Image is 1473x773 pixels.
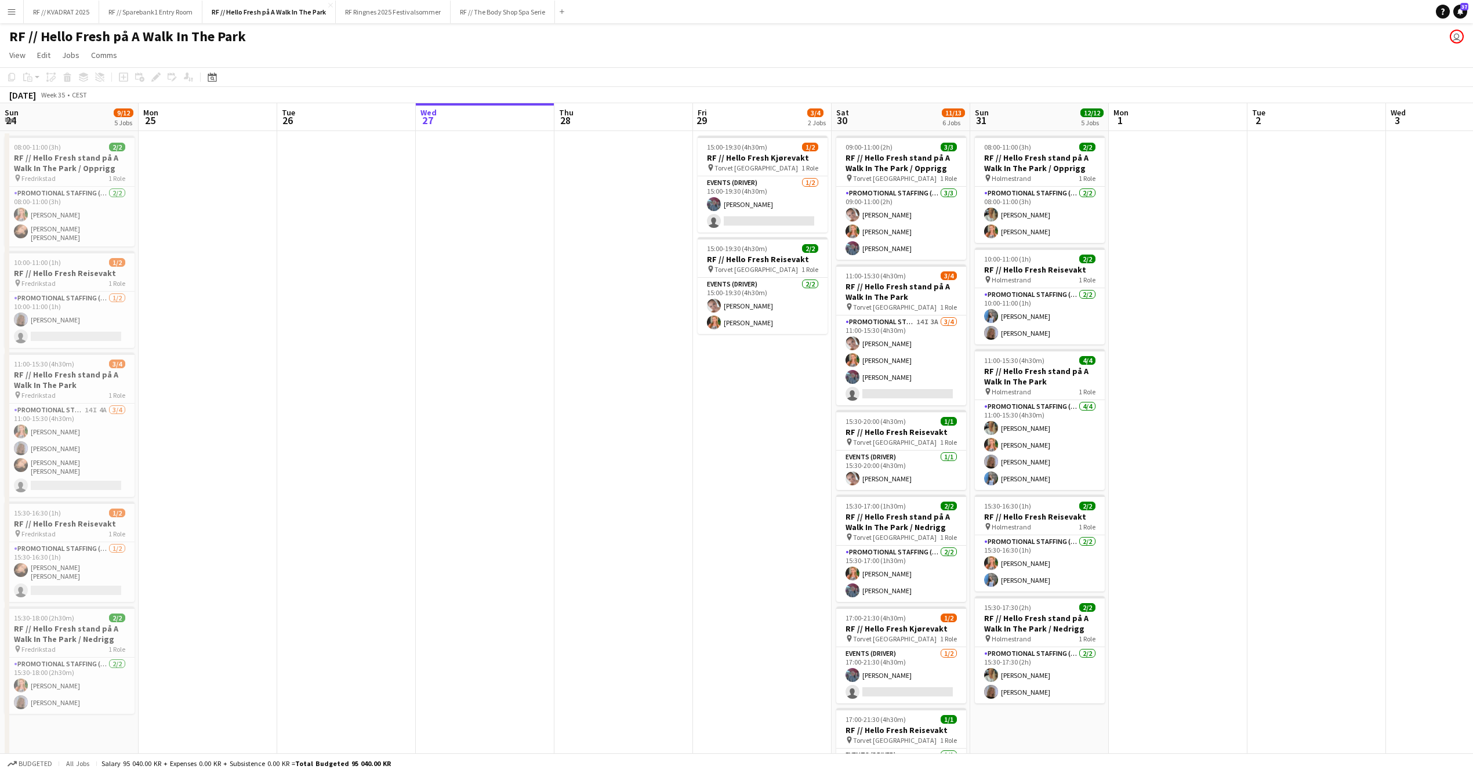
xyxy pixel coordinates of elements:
[1079,255,1095,263] span: 2/2
[114,118,133,127] div: 5 Jobs
[101,759,391,768] div: Salary 95 040.00 KR + Expenses 0.00 KR + Subsistence 0.00 KR =
[559,107,574,118] span: Thu
[1079,275,1095,284] span: 1 Role
[941,417,957,426] span: 1/1
[975,647,1105,703] app-card-role: Promotional Staffing (Promotional Staff)2/215:30-17:30 (2h)[PERSON_NAME][PERSON_NAME]
[836,264,966,405] div: 11:00-15:30 (4h30m)3/4RF // Hello Fresh stand på A Walk In The Park Torvet [GEOGRAPHIC_DATA]1 Rol...
[801,265,818,274] span: 1 Role
[5,607,135,714] div: 15:30-18:00 (2h30m)2/2RF // Hello Fresh stand på A Walk In The Park / Nedrigg Fredrikstad1 RolePr...
[846,614,906,622] span: 17:00-21:30 (4h30m)
[5,251,135,348] app-job-card: 10:00-11:00 (1h)1/2RF // Hello Fresh Reisevakt Fredrikstad1 RolePromotional Staffing (Promotional...
[1252,107,1265,118] span: Tue
[940,174,957,183] span: 1 Role
[802,244,818,253] span: 2/2
[21,529,56,538] span: Fredrikstad
[1079,356,1095,365] span: 4/4
[5,48,30,63] a: View
[975,495,1105,591] app-job-card: 15:30-16:30 (1h)2/2RF // Hello Fresh Reisevakt Holmestrand1 RolePromotional Staffing (Promotional...
[109,360,125,368] span: 3/4
[5,187,135,246] app-card-role: Promotional Staffing (Promotional Staff)2/208:00-11:00 (3h)[PERSON_NAME][PERSON_NAME] [PERSON_NAME]
[1250,114,1265,127] span: 2
[57,48,84,63] a: Jobs
[836,511,966,532] h3: RF // Hello Fresh stand på A Walk In The Park / Nedrigg
[992,275,1031,284] span: Holmestrand
[280,114,295,127] span: 26
[846,502,906,510] span: 15:30-17:00 (1h30m)
[419,114,437,127] span: 27
[1079,502,1095,510] span: 2/2
[984,603,1031,612] span: 15:30-17:30 (2h)
[108,279,125,288] span: 1 Role
[940,634,957,643] span: 1 Role
[451,1,555,23] button: RF // The Body Shop Spa Serie
[941,143,957,151] span: 3/3
[21,391,56,400] span: Fredrikstad
[836,107,849,118] span: Sat
[801,164,818,172] span: 1 Role
[1460,3,1468,10] span: 37
[975,511,1105,522] h3: RF // Hello Fresh Reisevakt
[109,258,125,267] span: 1/2
[5,658,135,714] app-card-role: Promotional Staffing (Promotional Staff)2/215:30-18:00 (2h30m)[PERSON_NAME][PERSON_NAME]
[836,725,966,735] h3: RF // Hello Fresh Reisevakt
[1079,143,1095,151] span: 2/2
[5,353,135,497] div: 11:00-15:30 (4h30m)3/4RF // Hello Fresh stand på A Walk In The Park Fredrikstad1 RolePromotional ...
[108,645,125,654] span: 1 Role
[984,502,1031,510] span: 15:30-16:30 (1h)
[5,369,135,390] h3: RF // Hello Fresh stand på A Walk In The Park
[1112,114,1129,127] span: 1
[21,174,56,183] span: Fredrikstad
[5,107,19,118] span: Sun
[853,634,937,643] span: Torvet [GEOGRAPHIC_DATA]
[808,118,826,127] div: 2 Jobs
[21,645,56,654] span: Fredrikstad
[975,613,1105,634] h3: RF // Hello Fresh stand på A Walk In The Park / Nedrigg
[32,48,55,63] a: Edit
[109,509,125,517] span: 1/2
[975,400,1105,490] app-card-role: Promotional Staffing (Promotional Staff)4/411:00-15:30 (4h30m)[PERSON_NAME][PERSON_NAME][PERSON_N...
[975,349,1105,490] app-job-card: 11:00-15:30 (4h30m)4/4RF // Hello Fresh stand på A Walk In The Park Holmestrand1 RolePromotional ...
[698,153,828,163] h3: RF // Hello Fresh Kjørevakt
[24,1,99,23] button: RF // KVADRAT 2025
[1450,30,1464,43] app-user-avatar: Marit Holvik
[5,292,135,348] app-card-role: Promotional Staffing (Promotional Staff)1/210:00-11:00 (1h)[PERSON_NAME]
[975,136,1105,243] app-job-card: 08:00-11:00 (3h)2/2RF // Hello Fresh stand på A Walk In The Park / Opprigg Holmestrand1 RolePromo...
[698,107,707,118] span: Fri
[698,278,828,334] app-card-role: Events (Driver)2/215:00-19:30 (4h30m)[PERSON_NAME][PERSON_NAME]
[1389,114,1406,127] span: 3
[64,759,92,768] span: All jobs
[836,647,966,703] app-card-role: Events (Driver)1/217:00-21:30 (4h30m)[PERSON_NAME]
[696,114,707,127] span: 29
[1079,522,1095,531] span: 1 Role
[807,108,823,117] span: 3/4
[202,1,336,23] button: RF // Hello Fresh på A Walk In The Park
[707,143,767,151] span: 15:00-19:30 (4h30m)
[940,438,957,447] span: 1 Role
[109,614,125,622] span: 2/2
[557,114,574,127] span: 28
[836,495,966,602] app-job-card: 15:30-17:00 (1h30m)2/2RF // Hello Fresh stand på A Walk In The Park / Nedrigg Torvet [GEOGRAPHIC_...
[5,153,135,173] h3: RF // Hello Fresh stand på A Walk In The Park / Opprigg
[846,143,892,151] span: 09:00-11:00 (2h)
[941,614,957,622] span: 1/2
[91,50,117,60] span: Comms
[5,136,135,246] app-job-card: 08:00-11:00 (3h)2/2RF // Hello Fresh stand på A Walk In The Park / Opprigg Fredrikstad1 RolePromo...
[992,634,1031,643] span: Holmestrand
[836,187,966,260] app-card-role: Promotional Staffing (Promotional Staff)3/309:00-11:00 (2h)[PERSON_NAME][PERSON_NAME][PERSON_NAME]
[975,596,1105,703] app-job-card: 15:30-17:30 (2h)2/2RF // Hello Fresh stand på A Walk In The Park / Nedrigg Holmestrand1 RolePromo...
[846,715,906,724] span: 17:00-21:30 (4h30m)
[698,237,828,334] div: 15:00-19:30 (4h30m)2/2RF // Hello Fresh Reisevakt Torvet [GEOGRAPHIC_DATA]1 RoleEvents (Driver)2/...
[142,114,158,127] span: 25
[38,90,67,99] span: Week 35
[836,136,966,260] div: 09:00-11:00 (2h)3/3RF // Hello Fresh stand på A Walk In The Park / Opprigg Torvet [GEOGRAPHIC_DAT...
[836,607,966,703] app-job-card: 17:00-21:30 (4h30m)1/2RF // Hello Fresh Kjørevakt Torvet [GEOGRAPHIC_DATA]1 RoleEvents (Driver)1/...
[9,50,26,60] span: View
[836,427,966,437] h3: RF // Hello Fresh Reisevakt
[420,107,437,118] span: Wed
